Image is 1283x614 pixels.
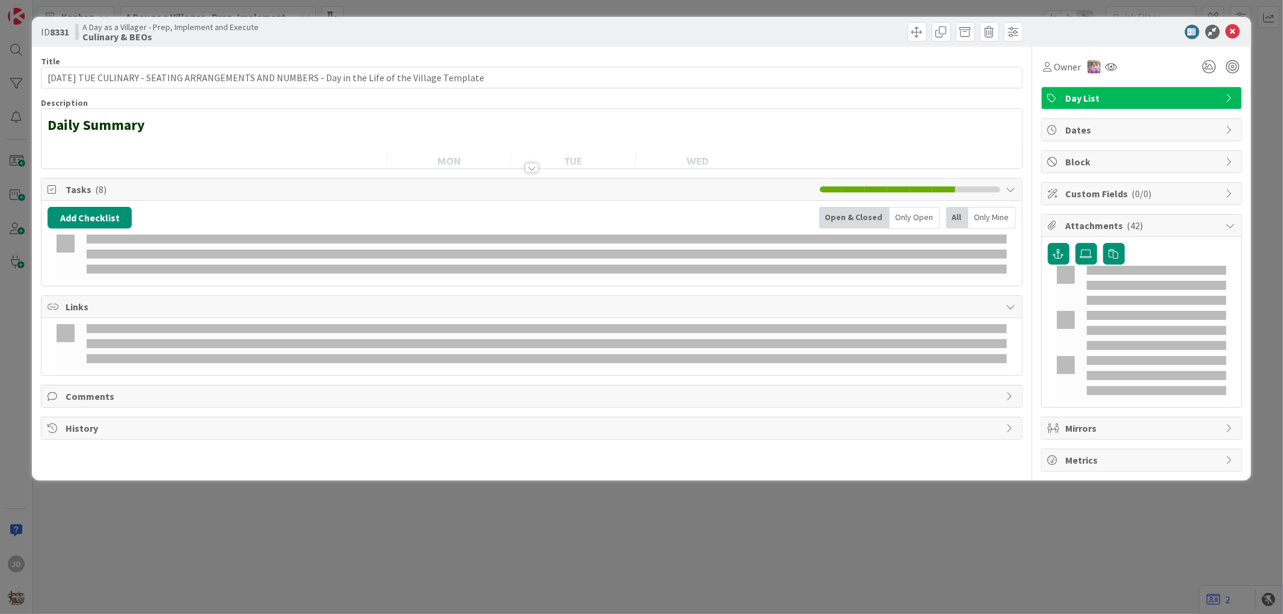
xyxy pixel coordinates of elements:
[41,97,88,108] span: Description
[968,207,1016,229] div: Only Mine
[48,207,132,229] button: Add Checklist
[41,25,69,39] span: ID
[50,26,69,38] b: 8331
[1066,91,1220,105] span: Day List
[66,182,813,197] span: Tasks
[82,22,259,32] span: A Day as a Villager - Prep, Implement and Execute
[1066,453,1220,467] span: Metrics
[1088,60,1101,73] img: OM
[1066,155,1220,169] span: Block
[1066,123,1220,137] span: Dates
[1127,220,1143,232] span: ( 42 )
[1132,188,1152,200] span: ( 0/0 )
[41,56,60,67] label: Title
[95,183,106,195] span: ( 8 )
[946,207,968,229] div: All
[66,299,1000,314] span: Links
[1066,218,1220,233] span: Attachments
[48,115,145,134] strong: Daily Summary
[1066,186,1220,201] span: Custom Fields
[819,207,890,229] div: Open & Closed
[82,32,259,41] b: Culinary & BEOs
[1054,60,1081,74] span: Owner
[66,389,1000,404] span: Comments
[1066,421,1220,435] span: Mirrors
[890,207,940,229] div: Only Open
[66,421,1000,435] span: History
[41,67,1022,88] input: type card name here...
